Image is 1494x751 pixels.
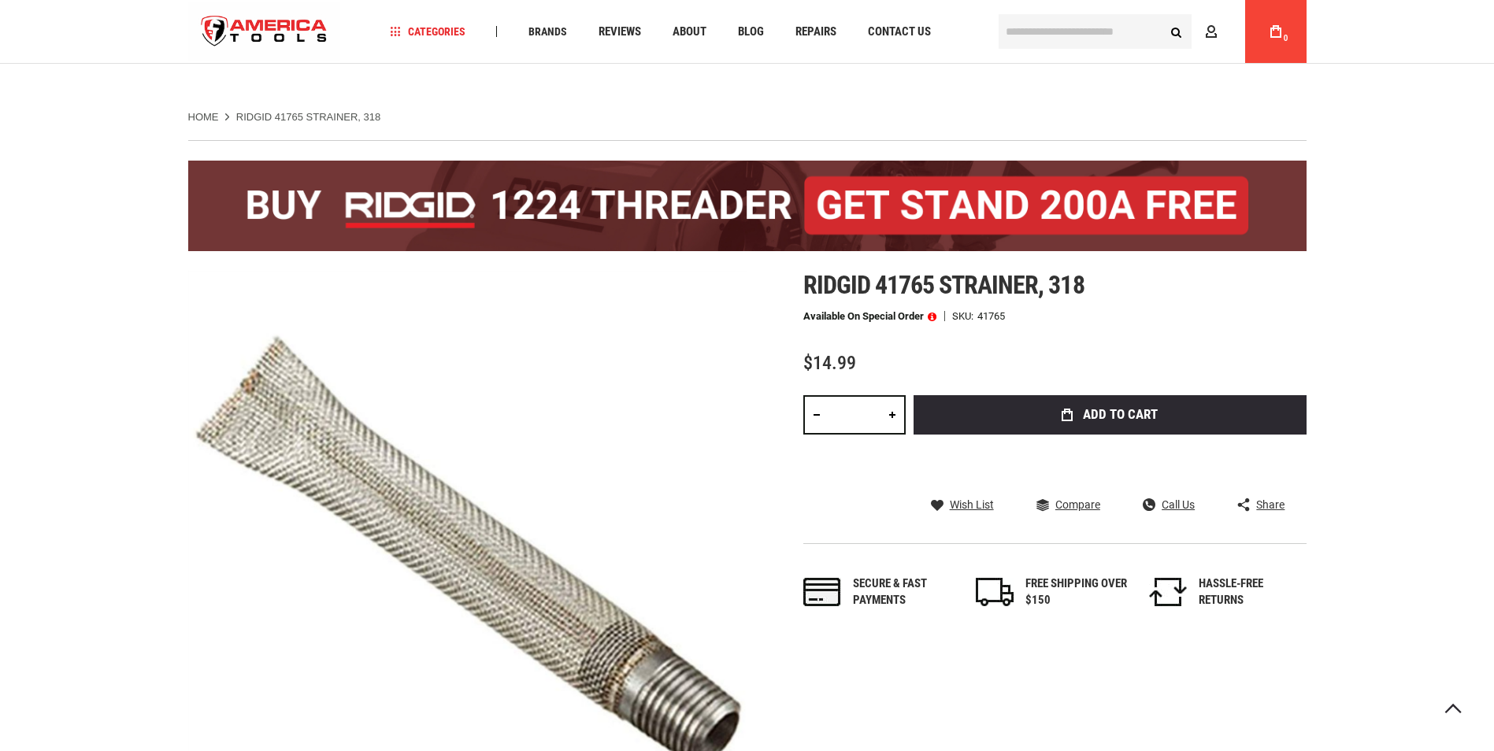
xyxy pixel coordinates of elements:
span: About [673,26,706,38]
a: store logo [188,2,341,61]
span: Contact Us [868,26,931,38]
a: Categories [383,21,473,43]
strong: SKU [952,311,977,321]
div: FREE SHIPPING OVER $150 [1025,575,1128,609]
img: payments [803,578,841,606]
span: Add to Cart [1083,408,1158,421]
a: Wish List [931,498,994,512]
a: Call Us [1143,498,1195,512]
button: Search [1162,17,1192,46]
span: Blog [738,26,764,38]
a: Contact Us [861,21,938,43]
a: Compare [1036,498,1100,512]
span: $14.99 [803,352,856,374]
div: HASSLE-FREE RETURNS [1199,575,1301,609]
a: About [665,21,714,43]
img: BOGO: Buy the RIDGID® 1224 Threader (26092), get the 92467 200A Stand FREE! [188,161,1307,251]
img: returns [1149,578,1187,606]
span: Wish List [950,499,994,510]
img: shipping [976,578,1014,606]
a: Reviews [591,21,648,43]
p: Available on Special Order [803,311,936,322]
a: Repairs [788,21,843,43]
button: Add to Cart [914,395,1307,435]
div: Secure & fast payments [853,575,955,609]
strong: RIDGID 41765 STRAINER, 318 [236,111,381,123]
div: 41765 [977,311,1005,321]
span: Call Us [1162,499,1195,510]
span: Compare [1055,499,1100,510]
span: Categories [390,26,465,37]
a: Home [188,110,219,124]
span: Share [1256,499,1285,510]
a: Brands [521,21,574,43]
span: Brands [528,26,567,37]
span: Reviews [599,26,641,38]
a: Blog [731,21,771,43]
span: Repairs [795,26,836,38]
span: Ridgid 41765 strainer, 318 [803,270,1084,300]
img: America Tools [188,2,341,61]
iframe: Secure express checkout frame [910,439,1310,485]
span: 0 [1284,34,1288,43]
